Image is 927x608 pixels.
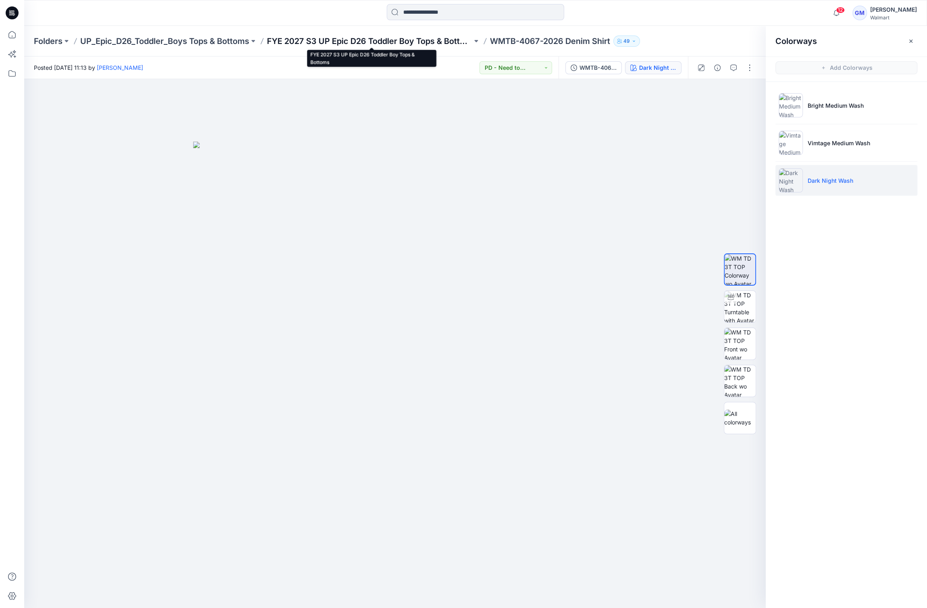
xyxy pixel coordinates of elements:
[34,36,62,47] a: Folders
[613,36,640,47] button: 49
[724,410,756,426] img: All colorways
[852,6,867,20] div: GM
[724,365,756,397] img: WM TD 3T TOP Back wo Avatar
[639,63,676,72] div: Dark Night Wash
[724,328,756,359] img: WM TD 3T TOP Front wo Avatar
[808,139,870,147] p: Vimtage Medium Wash
[779,93,803,117] img: Bright Medium Wash
[623,37,630,46] p: 49
[870,5,917,15] div: [PERSON_NAME]
[579,63,617,72] div: WMTB-4067-2026_Rev1_Denim Shirt_Full Colorway
[80,36,249,47] a: UP_Epic_D26_Toddler_Boys Tops & Bottoms
[808,101,864,110] p: Bright Medium Wash
[775,36,817,46] h2: Colorways
[870,15,917,21] div: Walmart
[267,36,472,47] a: FYE 2027 S3 UP Epic D26 Toddler Boy Tops & Bottoms
[836,7,845,13] span: 12
[97,64,143,71] a: [PERSON_NAME]
[34,63,143,72] span: Posted [DATE] 11:13 by
[565,61,622,74] button: WMTB-4067-2026_Rev1_Denim Shirt_Full Colorway
[779,168,803,192] img: Dark Night Wash
[808,176,853,185] p: Dark Night Wash
[625,61,681,74] button: Dark Night Wash
[725,254,755,285] img: WM TD 3T TOP Colorway wo Avatar
[724,291,756,322] img: WM TD 3T TOP Turntable with Avatar
[193,142,596,608] img: eyJhbGciOiJIUzI1NiIsImtpZCI6IjAiLCJzbHQiOiJzZXMiLCJ0eXAiOiJKV1QifQ.eyJkYXRhIjp7InR5cGUiOiJzdG9yYW...
[490,36,610,47] p: WMTB-4067-2026 Denim Shirt
[711,61,724,74] button: Details
[779,131,803,155] img: Vimtage Medium Wash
